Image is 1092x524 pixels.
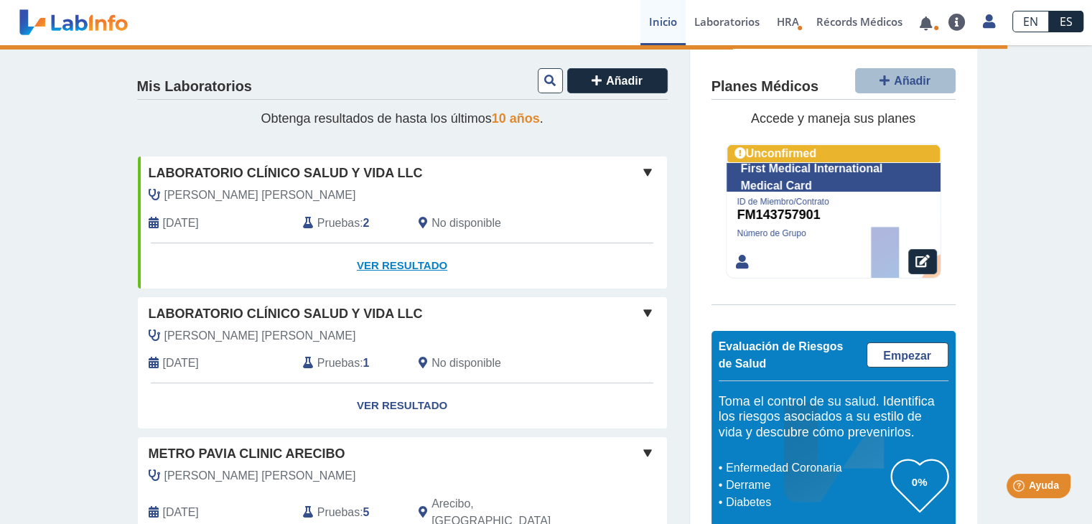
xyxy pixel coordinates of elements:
a: Ver Resultado [138,383,667,429]
span: HRA [777,14,799,29]
h4: Mis Laboratorios [137,78,252,95]
h5: Toma el control de su salud. Identifica los riesgos asociados a su estilo de vida y descubre cómo... [719,394,948,441]
li: Enfermedad Coronaria [722,459,891,477]
b: 5 [363,506,370,518]
button: Añadir [855,68,956,93]
h3: 0% [891,473,948,491]
div: : [292,355,408,372]
b: 1 [363,357,370,369]
span: Metro Pavia Clinic Arecibo [149,444,345,464]
li: Diabetes [722,494,891,511]
li: Derrame [722,477,891,494]
span: Pruebas [317,504,360,521]
span: Beltre Sanchez, Arisleida [164,187,356,204]
span: Obtenga resultados de hasta los últimos . [261,111,543,126]
a: Empezar [867,342,948,368]
span: 2025-09-16 [163,215,199,232]
span: Añadir [894,75,930,87]
span: 10 años [492,111,540,126]
div: : [292,215,408,232]
iframe: Help widget launcher [964,468,1076,508]
b: 2 [363,217,370,229]
span: No disponible [431,355,501,372]
a: EN [1012,11,1049,32]
span: No disponible [431,215,501,232]
span: Empezar [883,350,931,362]
span: Añadir [606,75,643,87]
span: 2025-05-28 [163,355,199,372]
button: Añadir [567,68,668,93]
a: Ver Resultado [138,243,667,289]
span: Accede y maneja sus planes [751,111,915,126]
span: Pruebas [317,215,360,232]
span: Evaluación de Riesgos de Salud [719,340,844,370]
h4: Planes Médicos [711,78,818,95]
span: 2024-09-12 [163,504,199,521]
span: Arroyo Aguirrechea, Luis [164,467,356,485]
a: ES [1049,11,1083,32]
span: Pruebas [317,355,360,372]
span: Santos Reyes, Luis [164,327,356,345]
span: Laboratorio Clínico Salud Y Vida Llc [149,164,423,183]
span: Laboratorio Clínico Salud Y Vida Llc [149,304,423,324]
